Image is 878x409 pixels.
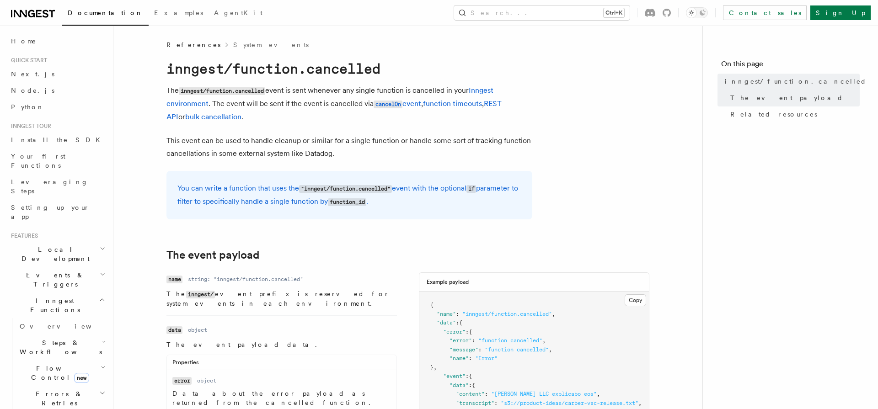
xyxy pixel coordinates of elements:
[469,329,472,335] span: {
[7,148,107,174] a: Your first Functions
[730,93,843,102] span: The event payload
[209,3,268,25] a: AgentKit
[450,337,472,344] span: "error"
[443,373,466,379] span: "event"
[552,311,555,317] span: ,
[437,319,456,326] span: "data"
[475,355,498,361] span: "Error"
[597,391,600,397] span: ,
[466,373,469,379] span: :
[11,204,90,220] span: Setting up your app
[686,7,708,18] button: Toggle dark mode
[374,101,402,108] code: cancelOn
[7,174,107,199] a: Leveraging Steps
[166,40,220,49] span: References
[721,73,860,90] a: inngest/function.cancelled
[485,391,488,397] span: :
[7,292,107,318] button: Inngest Functions
[166,289,397,308] p: The event prefix is reserved for system events in each environment.
[11,70,54,78] span: Next.js
[472,382,475,388] span: {
[462,311,552,317] span: "inngest/function.cancelled"
[7,66,107,82] a: Next.js
[16,360,107,386] button: Flow Controlnew
[549,346,552,353] span: ,
[166,276,182,283] code: name
[20,323,114,330] span: Overview
[478,346,482,353] span: :
[11,37,37,46] span: Home
[11,136,106,143] span: Install the SDK
[11,178,88,195] span: Leveraging Steps
[299,185,392,193] code: "inngest/function.cancelled"
[188,276,303,283] dd: string: "inngest/function.cancelled"
[214,9,262,16] span: AgentKit
[638,400,642,406] span: ,
[727,90,860,106] a: The event payload
[469,355,472,361] span: :
[427,278,469,286] h3: Example payload
[374,99,421,108] a: cancelOnevent
[7,245,100,263] span: Local Development
[450,382,469,388] span: "data"
[185,112,241,121] a: bulk cancellation
[7,122,51,130] span: Inngest tour
[625,294,646,306] button: Copy
[16,338,102,356] span: Steps & Workflows
[328,198,366,206] code: function_id
[810,5,871,20] a: Sign Up
[456,400,494,406] span: "transcript"
[177,182,521,208] p: You can write a function that uses the event with the optional parameter to filter to specificall...
[166,326,182,334] code: data
[16,335,107,360] button: Steps & Workflows
[730,110,817,119] span: Related resources
[430,302,434,308] span: {
[466,185,476,193] code: if
[7,57,47,64] span: Quick start
[179,87,265,95] code: inngest/function.cancelled
[188,326,207,334] dd: object
[7,33,107,49] a: Home
[542,337,546,344] span: ,
[723,5,807,20] a: Contact sales
[172,389,391,407] p: Data about the error payload as returned from the cancelled function.
[68,9,143,16] span: Documentation
[154,9,203,16] span: Examples
[166,84,532,123] p: The event is sent whenever any single function is cancelled in your . The event will be sent if t...
[450,346,478,353] span: "message"
[7,271,100,289] span: Events & Triggers
[7,232,38,239] span: Features
[491,391,597,397] span: "[PERSON_NAME] LLC explicabo eos"
[7,296,99,314] span: Inngest Functions
[469,382,472,388] span: :
[494,400,498,406] span: :
[11,153,65,169] span: Your first Functions
[459,319,462,326] span: {
[472,337,475,344] span: :
[423,99,482,108] a: function timeouts
[434,364,437,371] span: ,
[437,311,456,317] span: "name"
[604,8,624,17] kbd: Ctrl+K
[430,364,434,371] span: }
[469,373,472,379] span: {
[7,199,107,225] a: Setting up your app
[485,346,549,353] span: "function cancelled"
[16,389,99,408] span: Errors & Retries
[7,267,107,292] button: Events & Triggers
[233,40,309,49] a: System events
[725,77,867,86] span: inngest/function.cancelled
[16,364,101,382] span: Flow Control
[727,106,860,122] a: Related resources
[74,373,89,383] span: new
[454,5,630,20] button: Search...Ctrl+K
[466,329,469,335] span: :
[7,241,107,267] button: Local Development
[443,329,466,335] span: "error"
[721,58,860,73] h4: On this page
[7,82,107,99] a: Node.js
[149,3,209,25] a: Examples
[7,132,107,148] a: Install the SDK
[172,377,192,385] code: error
[166,340,397,349] p: The event payload data.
